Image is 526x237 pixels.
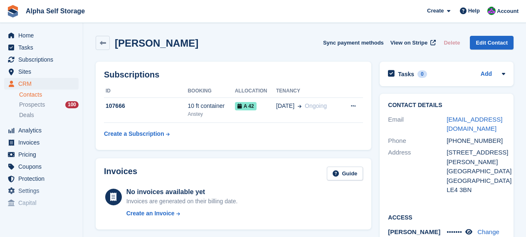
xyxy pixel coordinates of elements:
div: Invoices are generated on their billing date. [126,197,238,206]
a: Edit Contact [470,36,514,50]
span: Protection [18,173,68,185]
div: [GEOGRAPHIC_DATA] [447,167,505,176]
a: Guide [327,167,363,180]
th: ID [104,85,188,98]
div: [STREET_ADDRESS][PERSON_NAME] [447,148,505,167]
span: Settings [18,185,68,197]
span: Coupons [18,161,68,172]
a: menu [4,161,79,172]
a: View on Stripe [387,36,437,50]
span: Pricing [18,149,68,160]
div: No invoices available yet [126,187,238,197]
img: James Bambury [487,7,496,15]
a: Alpha Self Storage [22,4,88,18]
a: Create a Subscription [104,126,170,142]
span: Analytics [18,125,68,136]
span: Prospects [19,101,45,109]
a: menu [4,66,79,77]
span: [DATE] [276,102,294,110]
a: Create an Invoice [126,209,238,218]
a: menu [4,42,79,53]
span: Ongoing [305,102,327,109]
span: ••••••• [447,228,462,235]
div: Phone [388,136,447,146]
a: menu [4,185,79,197]
button: Delete [440,36,463,50]
div: Create an Invoice [126,209,175,218]
div: [PHONE_NUMBER] [447,136,505,146]
img: stora-icon-8386f47178a22dfd0bd8f6a31ec36ba5ce8667c1dd55bd0f319d3a0aa187defe.svg [7,5,19,17]
span: Help [468,7,480,15]
div: 100 [65,101,79,108]
span: Home [18,30,68,41]
span: Capital [18,197,68,209]
div: LE4 3BN [447,185,505,195]
div: Create a Subscription [104,130,164,138]
div: Address [388,148,447,195]
a: [EMAIL_ADDRESS][DOMAIN_NAME] [447,116,502,132]
div: Email [388,115,447,134]
a: menu [4,125,79,136]
span: View on Stripe [390,39,427,47]
span: A 42 [235,102,257,110]
span: Invoices [18,137,68,148]
span: Sites [18,66,68,77]
div: 10 ft container [188,102,235,110]
a: menu [4,137,79,148]
h2: Contact Details [388,102,505,109]
button: Sync payment methods [323,36,384,50]
div: 107666 [104,102,188,110]
th: Tenancy [276,85,341,98]
th: Allocation [235,85,276,98]
span: Account [497,7,519,15]
a: Prospects 100 [19,100,79,109]
a: menu [4,173,79,185]
a: menu [4,78,79,90]
span: Tasks [18,42,68,53]
a: menu [4,197,79,209]
div: [GEOGRAPHIC_DATA] [447,176,505,186]
span: Deals [19,111,34,119]
h2: Invoices [104,167,137,180]
a: Deals [19,111,79,120]
th: Booking [188,85,235,98]
a: menu [4,30,79,41]
h2: Tasks [398,70,414,78]
span: Subscriptions [18,54,68,65]
span: CRM [18,78,68,90]
span: Storefront [7,216,83,224]
h2: Subscriptions [104,70,363,80]
a: Change [477,228,499,235]
a: Add [481,70,492,79]
h2: [PERSON_NAME] [115,37,198,49]
div: 0 [417,70,427,78]
a: menu [4,54,79,65]
div: Anstey [188,110,235,118]
a: menu [4,149,79,160]
a: Contacts [19,91,79,99]
h2: Access [388,213,505,221]
span: Create [427,7,444,15]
